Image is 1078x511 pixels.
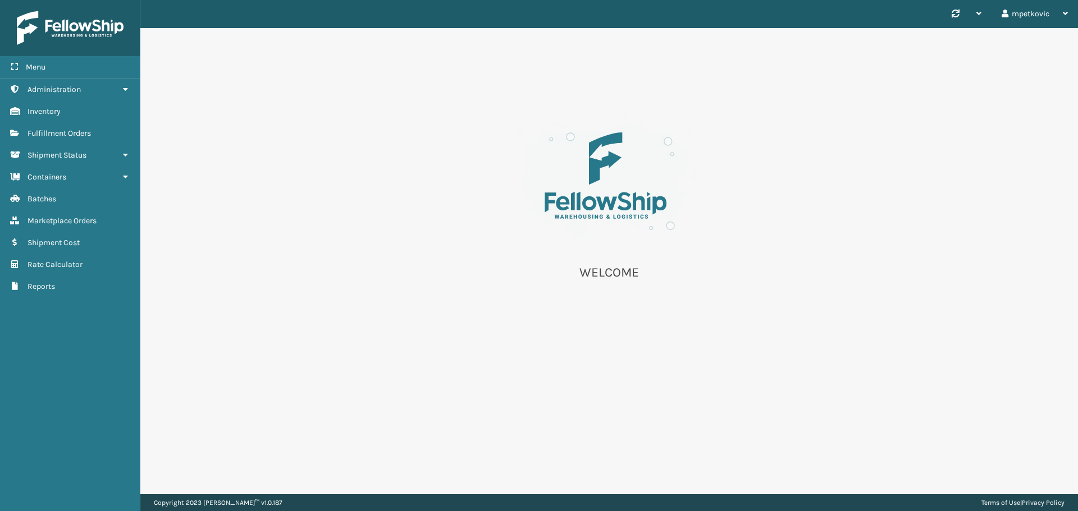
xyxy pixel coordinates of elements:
[28,194,56,204] span: Batches
[28,107,61,116] span: Inventory
[28,128,91,138] span: Fulfillment Orders
[981,499,1020,507] a: Terms of Use
[28,150,86,160] span: Shipment Status
[154,494,282,511] p: Copyright 2023 [PERSON_NAME]™ v 1.0.187
[1022,499,1065,507] a: Privacy Policy
[28,85,81,94] span: Administration
[28,172,66,182] span: Containers
[28,216,97,225] span: Marketplace Orders
[28,238,80,247] span: Shipment Cost
[28,282,55,291] span: Reports
[26,62,45,72] span: Menu
[28,260,83,269] span: Rate Calculator
[497,264,721,281] p: WELCOME
[497,95,721,251] img: es-welcome.8eb42ee4.svg
[981,494,1065,511] div: |
[17,11,124,45] img: logo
